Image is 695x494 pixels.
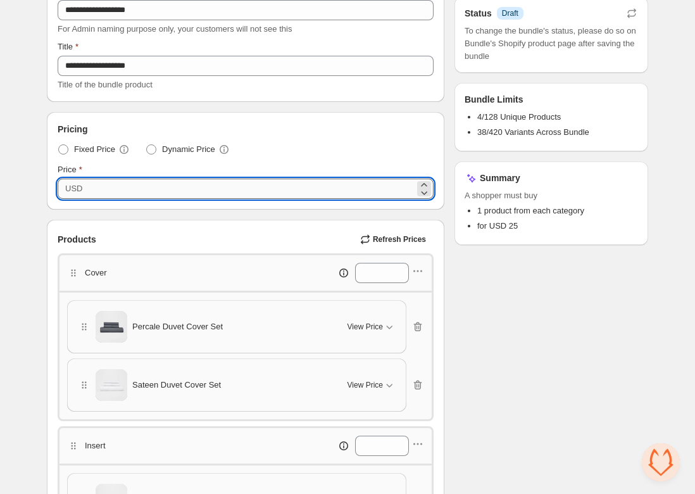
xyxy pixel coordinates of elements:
span: A shopper must buy [465,189,638,202]
button: View Price [340,317,403,337]
h3: Bundle Limits [465,93,523,106]
span: Percale Duvet Cover Set [132,320,223,333]
img: Percale Duvet Cover Set [96,311,127,343]
img: Sateen Duvet Cover Set [96,369,127,401]
li: for USD 25 [477,220,638,232]
a: Open chat [642,443,680,481]
label: Title [58,41,78,53]
h3: Status [465,7,492,20]
span: Fixed Price [74,143,115,156]
span: 38/420 Variants Across Bundle [477,127,589,137]
span: View Price [347,380,383,390]
div: USD [65,182,82,195]
span: Title of the bundle product [58,80,153,89]
span: Products [58,233,96,246]
h3: Summary [480,172,520,184]
span: Pricing [58,123,87,136]
span: Draft [502,8,518,18]
button: Refresh Prices [355,231,434,248]
span: Dynamic Price [162,143,215,156]
span: View Price [347,322,383,332]
span: Sateen Duvet Cover Set [132,379,221,391]
span: Refresh Prices [373,234,426,244]
span: 4/128 Unique Products [477,112,561,122]
p: Cover [85,267,107,279]
button: View Price [340,375,403,395]
span: For Admin naming purpose only, your customers will not see this [58,24,292,34]
span: To change the bundle's status, please do so on Bundle's Shopify product page after saving the bundle [465,25,638,63]
li: 1 product from each category [477,205,638,217]
p: Insert [85,440,106,452]
label: Price [58,163,82,176]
